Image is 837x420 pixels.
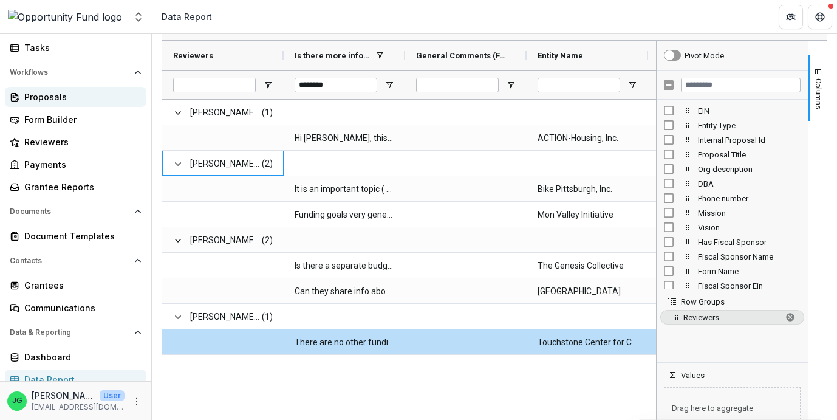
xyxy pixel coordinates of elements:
div: DBA Column [657,176,808,191]
a: Data Report [5,370,146,390]
span: There are no other funding sources? Where does "contributed income" inequality come from? $636,434 [295,330,394,355]
div: Vision Column [657,220,808,235]
button: Open Filter Menu [627,80,637,90]
span: The Genesis Collective [538,253,637,278]
span: (2) [262,228,273,253]
div: Communications [24,301,137,314]
p: [PERSON_NAME] [32,389,95,402]
button: Open entity switcher [130,5,147,29]
div: Proposal Title Column [657,147,808,162]
span: Contacts [10,256,129,265]
span: Fiscal Sponsor Ein [698,281,801,291]
div: Data Report [162,10,212,23]
span: Row Groups [681,297,725,306]
input: Reviewers Filter Input [173,78,256,92]
span: It is an important topic ( mobility) [295,177,394,202]
span: Is there more information you need from the organization? (FORMATTED_TEXT) [295,51,371,60]
span: DBA [698,179,801,188]
span: [PERSON_NAME] <[EMAIL_ADDRESS][DOMAIN_NAME]> <[EMAIL_ADDRESS][DOMAIN_NAME]> [190,305,261,329]
span: (1) [262,100,273,125]
span: Reviewers [683,313,780,322]
span: Proposal Title [698,150,801,159]
span: Reviewers [173,51,213,60]
span: Fiscal Sponsor Name [698,252,801,261]
button: Partners [779,5,803,29]
a: Payments [5,154,146,174]
button: Open Workflows [5,63,146,82]
span: Has Fiscal Sponsor [698,238,801,247]
span: Vision [698,223,801,232]
span: Funding goals very general, no information ab [295,202,394,227]
div: Dashboard [24,351,137,363]
input: Filter Columns Input [681,78,801,92]
div: Payments [24,158,137,171]
input: General Comments (FORMATTED_TEXT) Filter Input [416,78,499,92]
span: Columns [814,78,823,109]
button: Open Filter Menu [506,80,516,90]
span: Org description [698,165,801,174]
a: Document Templates [5,226,146,246]
div: Pivot Mode [685,51,724,60]
span: Internal Proposal Id [698,136,801,145]
div: Entity Type Column [657,118,808,133]
button: Open Data & Reporting [5,323,146,342]
a: Dashboard [5,347,146,367]
button: Open Contacts [5,251,146,270]
span: Bike Pittsburgh, Inc. [538,177,637,202]
span: Is there a separate budget for this initiative or is it part of the whole budget? Are the Opportu... [295,253,394,278]
div: Document Templates [24,230,137,243]
div: Reviewers [24,136,137,148]
div: Data Report [24,373,137,386]
div: Tasks [24,41,137,54]
span: ACTION-Housing, Inc. [538,126,637,151]
button: Open Documents [5,202,146,221]
a: Form Builder [5,109,146,129]
span: Touchstone Center for Crafts [538,330,637,355]
input: Entity Name Filter Input [538,78,620,92]
span: Hi [PERSON_NAME], this is a test. [295,126,394,151]
span: Mission [698,208,801,218]
button: Open Filter Menu [263,80,273,90]
span: (2) [262,151,273,176]
a: Tasks [5,38,146,58]
div: Fiscal Sponsor Name Column [657,249,808,264]
span: [GEOGRAPHIC_DATA] [538,279,637,304]
span: Mon Valley Initiative [538,202,637,227]
img: Opportunity Fund logo [8,10,122,24]
div: Mission Column [657,205,808,220]
a: Grantee Reports [5,177,146,197]
span: [PERSON_NAME] <[EMAIL_ADDRESS][DOMAIN_NAME]> <[EMAIL_ADDRESS][DOMAIN_NAME]> [190,228,261,253]
button: Get Help [808,5,832,29]
div: Grantee Reports [24,181,137,193]
button: More [129,394,144,408]
div: Phone number Column [657,191,808,205]
div: Has Fiscal Sponsor Column [657,235,808,249]
div: Fiscal Sponsor Ein Column [657,278,808,293]
a: Communications [5,298,146,318]
div: Internal Proposal Id Column [657,133,808,147]
div: Form Builder [24,113,137,126]
span: Phone number [698,194,801,203]
span: EIN [698,106,801,115]
button: Open Filter Menu [384,80,394,90]
span: Form Name [698,267,801,276]
span: Data & Reporting [10,328,129,337]
p: User [100,390,125,401]
span: Entity Name [538,51,583,60]
a: Reviewers [5,132,146,152]
div: Proposals [24,91,137,103]
span: Workflows [10,68,129,77]
span: [PERSON_NAME] <[EMAIL_ADDRESS][DOMAIN_NAME]> <[EMAIL_ADDRESS][DOMAIN_NAME]> [190,100,261,125]
div: Form Name Column [657,264,808,278]
div: Grantees [24,279,137,292]
div: EIN Column [657,103,808,118]
div: Jake Goodman [12,397,22,405]
div: Org description Column [657,162,808,176]
p: [EMAIL_ADDRESS][DOMAIN_NAME] [32,402,125,413]
input: Is there more information you need from the organization? (FORMATTED_TEXT) Filter Input [295,78,377,92]
span: Documents [10,207,129,216]
span: Can they share info about [DATE]-[DATE] grantors? They're expecting $1,030,500 in grants this yea... [295,279,394,304]
span: General Comments (FORMATTED_TEXT) [416,51,506,60]
span: (1) [262,305,273,329]
span: Values [681,371,705,380]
